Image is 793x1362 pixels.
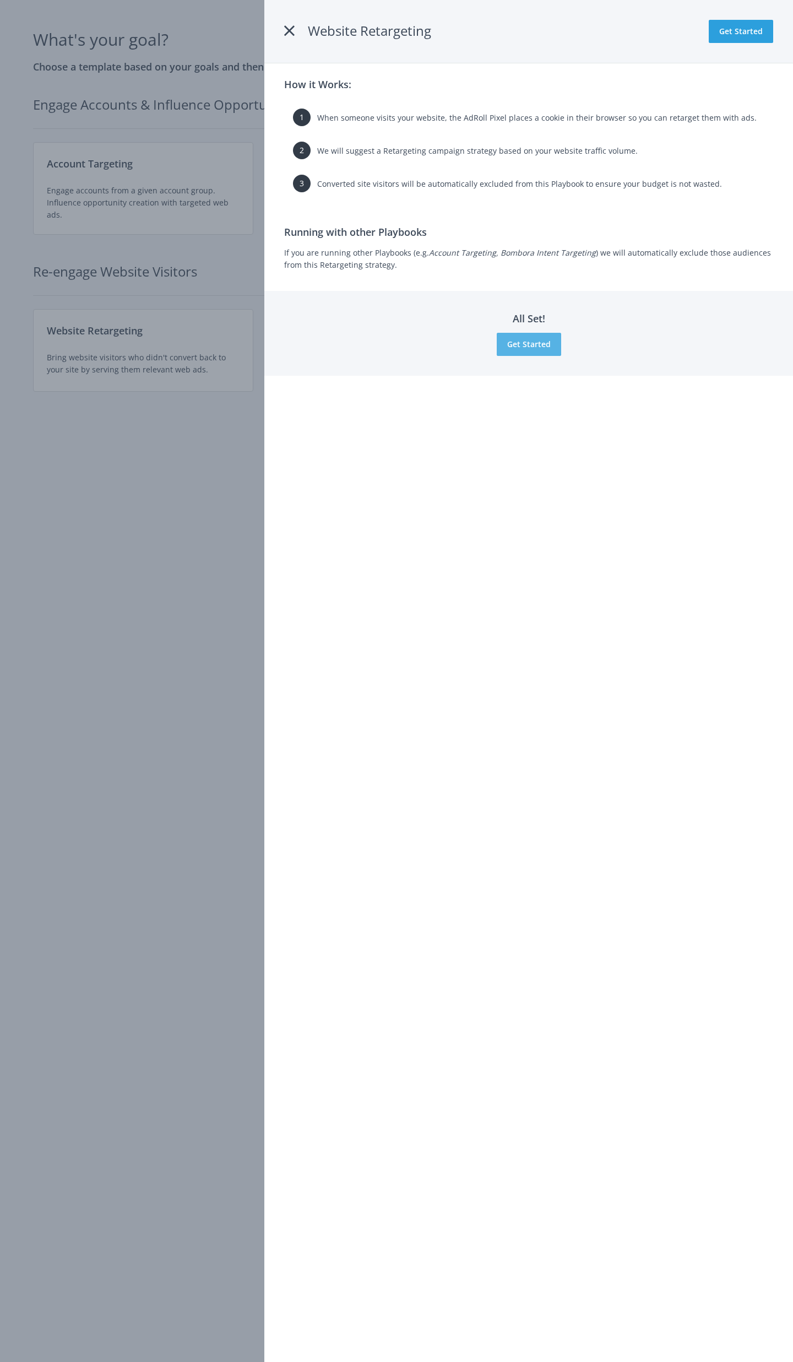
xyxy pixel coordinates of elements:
[497,311,561,326] h3: All Set!
[429,247,596,258] i: Account Targeting, Bombora Intent Targeting
[284,224,773,271] div: If you are running other Playbooks (e.g. ) we will automatically exclude those audiences from thi...
[284,224,773,240] h3: Running with other Playbooks
[293,142,311,159] span: 2
[293,175,311,192] span: 3
[284,77,351,92] h3: How it Works:
[308,21,431,40] span: Website Retargeting
[497,333,561,356] button: Get Started
[317,145,638,156] span: We will suggest a Retargeting campaign strategy based on your website traffic volume.
[709,20,773,43] button: Get Started
[317,112,757,123] span: When someone visits your website, the AdRoll Pixel places a cookie in their browser so you can re...
[317,179,722,189] span: Converted site visitors will be automatically excluded from this Playbook to ensure your budget i...
[293,109,311,126] span: 1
